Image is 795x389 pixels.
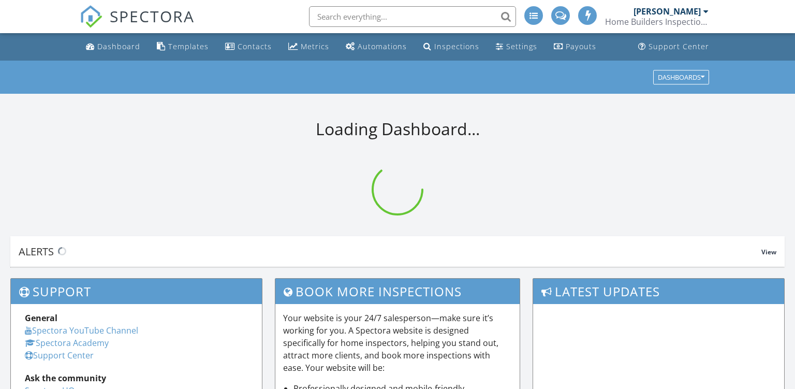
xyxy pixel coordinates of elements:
[19,244,761,258] div: Alerts
[634,37,713,56] a: Support Center
[492,37,541,56] a: Settings
[506,41,537,51] div: Settings
[605,17,709,27] div: Home Builders Inspection Group Structural Analysis
[653,70,709,84] button: Dashboards
[309,6,516,27] input: Search everything...
[658,74,704,81] div: Dashboards
[153,37,213,56] a: Templates
[168,41,209,51] div: Templates
[110,5,195,27] span: SPECTORA
[11,279,262,304] h3: Support
[25,372,248,384] div: Ask the community
[25,337,109,349] a: Spectora Academy
[80,14,195,36] a: SPECTORA
[80,5,102,28] img: The Best Home Inspection Software - Spectora
[649,41,709,51] div: Support Center
[25,312,57,324] strong: General
[419,37,483,56] a: Inspections
[342,37,411,56] a: Automations (Advanced)
[82,37,144,56] a: Dashboard
[566,41,596,51] div: Payouts
[634,6,701,17] div: [PERSON_NAME]
[301,41,329,51] div: Metrics
[238,41,272,51] div: Contacts
[434,41,479,51] div: Inspections
[284,37,333,56] a: Metrics
[275,279,520,304] h3: Book More Inspections
[533,279,784,304] h3: Latest Updates
[221,37,276,56] a: Contacts
[358,41,407,51] div: Automations
[97,41,140,51] div: Dashboard
[25,325,138,336] a: Spectora YouTube Channel
[761,248,776,256] span: View
[550,37,600,56] a: Payouts
[25,350,94,361] a: Support Center
[283,312,512,374] p: Your website is your 24/7 salesperson—make sure it’s working for you. A Spectora website is desig...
